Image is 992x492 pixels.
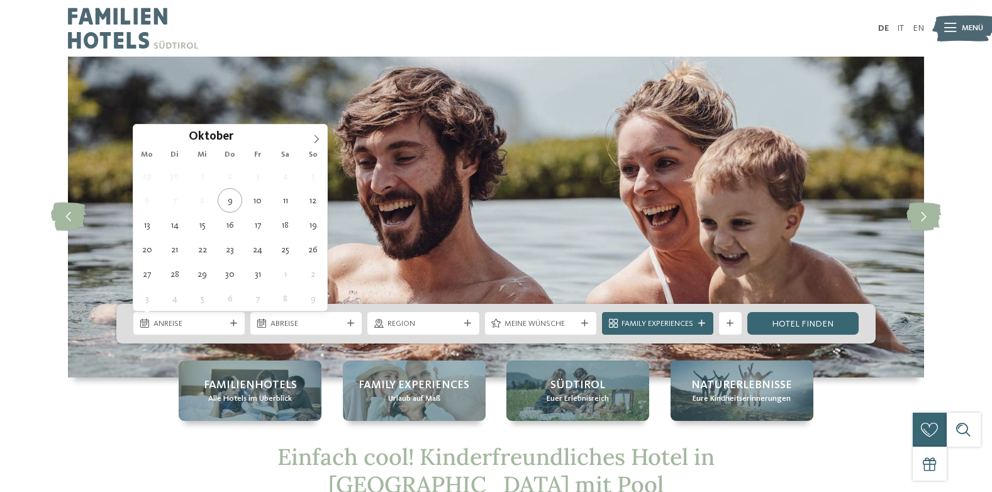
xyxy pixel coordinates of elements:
span: November 4, 2025 [162,286,187,311]
span: Oktober 8, 2025 [190,188,215,213]
span: Oktober 4, 2025 [273,164,298,188]
span: Oktober 6, 2025 [135,188,159,213]
span: Urlaub auf Maß [388,393,440,405]
span: Region [387,318,459,330]
span: So [299,151,327,159]
span: Oktober 19, 2025 [301,213,325,237]
span: Mi [189,151,216,159]
span: Oktober 3, 2025 [245,164,270,188]
span: Alle Hotels im Überblick [208,393,292,405]
img: Kinderfreundliches Hotel in Südtirol mit Pool gesucht? [68,57,924,377]
span: November 1, 2025 [273,262,298,286]
span: Familienhotels [204,377,297,393]
span: Oktober 31, 2025 [245,262,270,286]
span: Oktober 12, 2025 [301,188,325,213]
span: Di [161,151,189,159]
a: Kinderfreundliches Hotel in Südtirol mit Pool gesucht? Naturerlebnisse Eure Kindheitserinnerungen [671,361,813,421]
span: Oktober 1, 2025 [190,164,215,188]
span: September 29, 2025 [135,164,159,188]
span: Oktober 14, 2025 [162,213,187,237]
span: Oktober 23, 2025 [218,237,242,262]
span: Oktober 20, 2025 [135,237,159,262]
a: DE [878,24,889,33]
span: Oktober 13, 2025 [135,213,159,237]
span: Oktober 17, 2025 [245,213,270,237]
span: Oktober 15, 2025 [190,213,215,237]
span: Abreise [270,318,342,330]
span: Oktober 11, 2025 [273,188,298,213]
span: Euer Erlebnisreich [547,393,609,405]
span: Oktober 22, 2025 [190,237,215,262]
span: Oktober 10, 2025 [245,188,270,213]
span: Oktober 18, 2025 [273,213,298,237]
span: Meine Wünsche [504,318,576,330]
span: Oktober 28, 2025 [162,262,187,286]
a: EN [913,24,924,33]
a: Kinderfreundliches Hotel in Südtirol mit Pool gesucht? Südtirol Euer Erlebnisreich [506,361,649,421]
span: Oktober 25, 2025 [273,237,298,262]
span: Eure Kindheitserinnerungen [693,393,791,405]
span: Oktober 29, 2025 [190,262,215,286]
span: November 6, 2025 [218,286,242,311]
span: Südtirol [550,377,605,393]
span: Fr [244,151,272,159]
span: Oktober 21, 2025 [162,237,187,262]
span: Oktober 16, 2025 [218,213,242,237]
span: November 5, 2025 [190,286,215,311]
span: Oktober 5, 2025 [301,164,325,188]
a: Kinderfreundliches Hotel in Südtirol mit Pool gesucht? Family Experiences Urlaub auf Maß [343,361,486,421]
span: Oktober 7, 2025 [162,188,187,213]
span: November 9, 2025 [301,286,325,311]
span: Naturerlebnisse [691,377,792,393]
span: September 30, 2025 [162,164,187,188]
a: IT [897,24,904,33]
span: Sa [272,151,299,159]
a: Hotel finden [747,312,859,335]
span: Oktober 24, 2025 [245,237,270,262]
span: Oktober 9, 2025 [218,188,242,213]
span: Family Experiences [621,318,693,330]
a: Kinderfreundliches Hotel in Südtirol mit Pool gesucht? Familienhotels Alle Hotels im Überblick [179,361,321,421]
span: November 2, 2025 [301,262,325,286]
input: Year [233,130,275,143]
span: Menü [962,23,983,34]
span: November 8, 2025 [273,286,298,311]
span: Oktober 27, 2025 [135,262,159,286]
span: Oktober 2, 2025 [218,164,242,188]
span: Family Experiences [359,377,469,393]
span: November 3, 2025 [135,286,159,311]
span: Oktober 26, 2025 [301,237,325,262]
span: Mo [133,151,161,159]
span: Oktober 30, 2025 [218,262,242,286]
span: Oktober [189,131,233,143]
span: November 7, 2025 [245,286,270,311]
span: Do [216,151,244,159]
span: Anreise [153,318,225,330]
